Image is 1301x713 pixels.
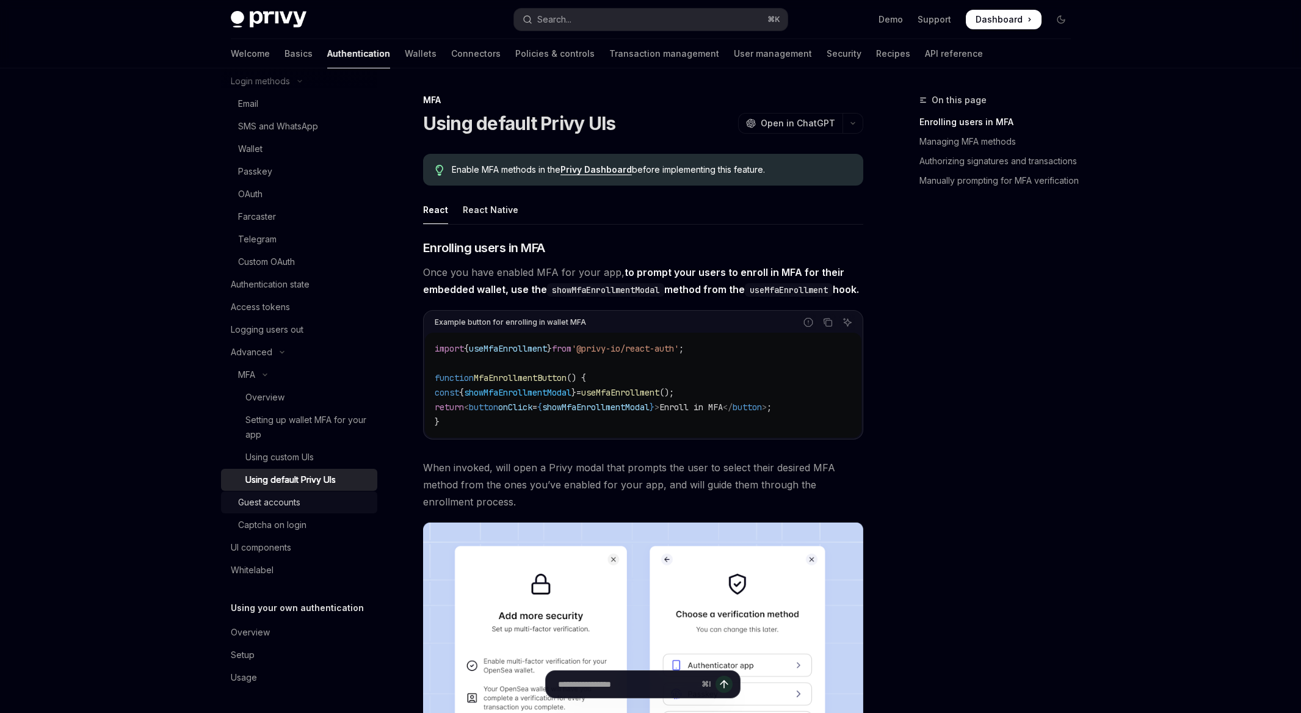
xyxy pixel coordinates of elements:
[547,343,552,354] span: }
[459,387,464,398] span: {
[469,402,498,413] span: button
[221,138,377,160] a: Wallet
[435,372,474,383] span: function
[221,183,377,205] a: OAuth
[221,644,377,666] a: Setup
[654,402,659,413] span: >
[231,300,290,314] div: Access tokens
[464,387,571,398] span: showMfaEnrollmentModal
[221,514,377,536] a: Captcha on login
[733,402,762,413] span: button
[245,472,336,487] div: Using default Privy UIs
[231,345,272,360] div: Advanced
[464,343,469,354] span: {
[221,386,377,408] a: Overview
[221,621,377,643] a: Overview
[221,319,377,341] a: Logging users out
[238,495,300,510] div: Guest accounts
[919,171,1081,190] a: Manually prompting for MFA verification
[423,459,863,510] span: When invoked, will open a Privy modal that prompts the user to select their desired MFA method fr...
[238,518,306,532] div: Captcha on login
[231,648,255,662] div: Setup
[238,164,272,179] div: Passkey
[659,402,723,413] span: Enroll in MFA
[800,314,816,330] button: Report incorrect code
[919,132,1081,151] a: Managing MFA methods
[567,372,586,383] span: () {
[745,283,833,297] code: useMfaEnrollment
[734,39,812,68] a: User management
[820,314,836,330] button: Copy the contents from the code block
[435,165,444,176] svg: Tip
[231,11,306,28] img: dark logo
[537,402,542,413] span: {
[238,142,263,156] div: Wallet
[679,343,684,354] span: ;
[238,119,318,134] div: SMS and WhatsApp
[435,416,440,427] span: }
[542,402,650,413] span: showMfaEnrollmentModal
[231,563,274,577] div: Whitelabel
[919,112,1081,132] a: Enrolling users in MFA
[221,93,377,115] a: Email
[221,161,377,183] a: Passkey
[576,387,581,398] span: =
[231,322,303,337] div: Logging users out
[238,367,255,382] div: MFA
[452,164,850,176] span: Enable MFA methods in the before implementing this feature.
[514,9,788,31] button: Open search
[558,671,697,698] input: Ask a question...
[221,364,377,386] button: Toggle MFA section
[221,206,377,228] a: Farcaster
[231,277,310,292] div: Authentication state
[238,255,295,269] div: Custom OAuth
[435,314,586,330] div: Example button for enrolling in wallet MFA
[762,402,767,413] span: >
[925,39,983,68] a: API reference
[464,402,469,413] span: <
[498,402,532,413] span: onClick
[231,540,291,555] div: UI components
[839,314,855,330] button: Ask AI
[767,402,772,413] span: ;
[245,413,370,442] div: Setting up wallet MFA for your app
[423,239,545,256] span: Enrolling users in MFA
[231,601,364,615] h5: Using your own authentication
[463,195,518,224] div: React Native
[221,228,377,250] a: Telegram
[423,266,859,295] strong: to prompt your users to enroll in MFA for their embedded wallet, use the method from the hook.
[238,187,263,201] div: OAuth
[221,251,377,273] a: Custom OAuth
[515,39,595,68] a: Policies & controls
[238,209,276,224] div: Farcaster
[932,93,987,107] span: On this page
[609,39,719,68] a: Transaction management
[238,232,277,247] div: Telegram
[435,387,459,398] span: const
[221,537,377,559] a: UI components
[221,446,377,468] a: Using custom UIs
[231,625,270,640] div: Overview
[966,10,1042,29] a: Dashboard
[231,670,257,685] div: Usage
[976,13,1023,26] span: Dashboard
[423,264,863,298] span: Once you have enabled MFA for your app,
[659,387,674,398] span: ();
[435,343,464,354] span: import
[405,39,437,68] a: Wallets
[221,667,377,689] a: Usage
[827,39,861,68] a: Security
[716,676,733,693] button: Send message
[1051,10,1071,29] button: Toggle dark mode
[245,450,314,465] div: Using custom UIs
[423,195,448,224] div: React
[451,39,501,68] a: Connectors
[245,390,284,405] div: Overview
[221,296,377,318] a: Access tokens
[469,343,547,354] span: useMfaEnrollment
[435,402,464,413] span: return
[221,341,377,363] button: Toggle Advanced section
[738,113,843,134] button: Open in ChatGPT
[560,164,632,175] a: Privy Dashboard
[327,39,390,68] a: Authentication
